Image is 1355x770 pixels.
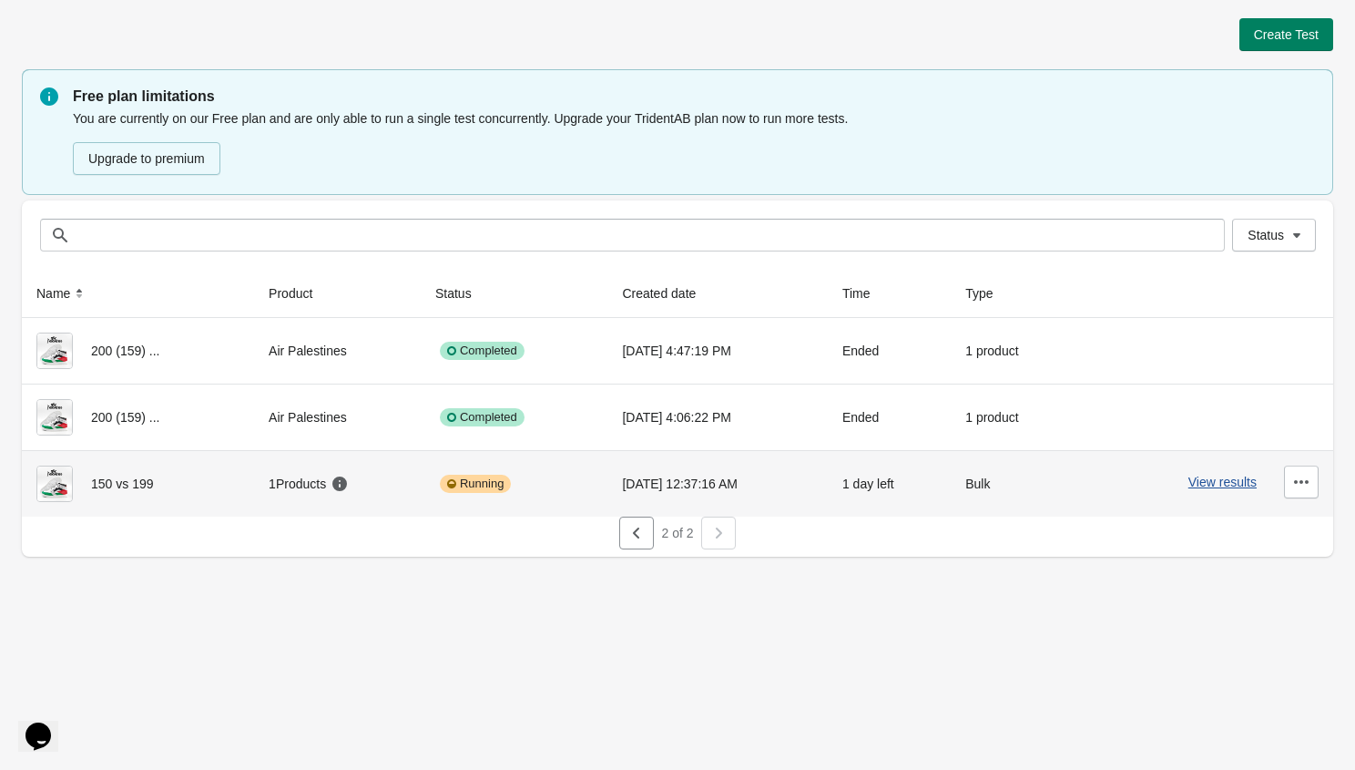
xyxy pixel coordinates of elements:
div: [DATE] 12:37:16 AM [622,466,813,502]
div: Ended [842,333,936,369]
button: Name [29,277,96,310]
div: 1 day left [842,466,936,502]
div: [DATE] 4:47:19 PM [622,333,813,369]
button: Create Test [1239,18,1333,51]
div: 150 vs 199 [36,466,239,502]
div: 1 product [965,399,1062,436]
button: Time [835,277,896,310]
div: 200 (159) ... [36,399,239,436]
div: Completed [440,408,525,426]
div: You are currently on our Free plan and are only able to run a single test concurrently. Upgrade y... [73,108,1315,177]
span: 2 of 2 [661,526,693,540]
iframe: chat widget [18,697,76,752]
button: Created date [615,277,721,310]
div: Completed [440,342,525,360]
p: Free plan limitations [73,86,1315,108]
span: Create Test [1254,27,1319,42]
div: Bulk [965,466,1062,502]
span: Status [1248,228,1284,242]
div: 1 Products [269,475,349,493]
button: Type [958,277,1018,310]
div: 200 (159) ... [36,333,239,369]
div: Air Palestines [269,399,406,436]
button: View results [1188,475,1257,489]
div: Ended [842,399,936,436]
button: Status [1232,219,1316,252]
div: Running [440,475,511,493]
button: Status [428,277,497,310]
div: 1 product [965,333,1062,369]
div: [DATE] 4:06:22 PM [622,399,813,436]
button: Upgrade to premium [73,142,220,175]
div: Air Palestines [269,333,406,369]
button: Product [261,277,338,310]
